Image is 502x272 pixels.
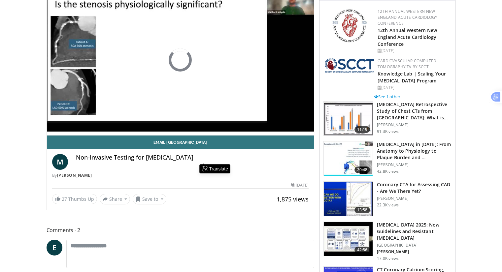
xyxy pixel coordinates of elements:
h4: Non-Invasive Testing for [MEDICAL_DATA] [76,154,309,161]
img: 0954f259-7907-4053-a817-32a96463ecc8.png.150x105_q85_autocrop_double_scale_upscale_version-0.2.png [331,9,368,43]
a: 13:58 Coronary CTA for Assessing CAD - Are We There Yet? [PERSON_NAME] 22.3K views [323,181,451,216]
span: 42:56 [354,247,370,253]
span: 27 [62,196,67,202]
div: [DATE] [378,48,450,54]
p: 42.8K views [377,169,399,174]
img: 823da73b-7a00-425d-bb7f-45c8b03b10c3.150x105_q85_crop-smart_upscale.jpg [324,141,373,176]
p: [PERSON_NAME] [377,249,451,255]
span: 13:58 [354,207,370,213]
h3: [MEDICAL_DATA] in [DATE]: From Anatomy to Physiology to Plaque Burden and … [377,141,451,161]
p: 22.3K views [377,202,399,208]
img: 34b2b9a4-89e5-4b8c-b553-8a638b61a706.150x105_q85_crop-smart_upscale.jpg [324,182,373,216]
button: Save to [133,194,166,204]
a: See 1 other [374,94,400,100]
p: [PERSON_NAME] [377,196,451,201]
h3: [MEDICAL_DATA] 2025: New Guidelines and Resistant [MEDICAL_DATA] [377,222,451,241]
a: E [47,240,62,256]
button: Share [100,194,130,204]
a: 20:48 [MEDICAL_DATA] in [DATE]: From Anatomy to Physiology to Plaque Burden and … [PERSON_NAME] 4... [323,141,451,176]
p: 91.3K views [377,129,399,134]
h3: [MEDICAL_DATA] Retrospective Study of Chest CTs from [GEOGRAPHIC_DATA]: What is the Re… [377,101,451,121]
span: 11:19 [354,126,370,133]
p: [PERSON_NAME] [377,122,451,128]
h3: Coronary CTA for Assessing CAD - Are We There Yet? [377,181,451,195]
a: Cardiovascular Computed Tomography TV by SCCT [378,58,436,70]
a: Email [GEOGRAPHIC_DATA] [47,136,314,149]
span: 1,875 views [277,195,309,203]
a: Knowledge Lab | Scaling Your [MEDICAL_DATA] Program [378,71,446,84]
a: [PERSON_NAME] [57,172,92,178]
a: 12th Annual Western New England Acute Cardiology Conference [378,9,437,26]
p: 17.0K views [377,256,399,261]
img: c2eb46a3-50d3-446d-a553-a9f8510c7760.150x105_q85_crop-smart_upscale.jpg [324,102,373,136]
a: M [52,154,68,170]
span: Comments 2 [47,226,315,234]
a: 11:19 [MEDICAL_DATA] Retrospective Study of Chest CTs from [GEOGRAPHIC_DATA]: What is the Re… [PE... [323,101,451,136]
p: [PERSON_NAME] [377,162,451,167]
div: By [52,172,309,178]
div: [DATE] [378,85,450,91]
a: 12th Annual Western New England Acute Cardiology Conference [378,27,437,47]
a: 27 Thumbs Up [52,194,97,204]
div: [DATE] [291,182,309,188]
span: 20:48 [354,166,370,173]
a: 42:56 [MEDICAL_DATA] 2025: New Guidelines and Resistant [MEDICAL_DATA] [GEOGRAPHIC_DATA] [PERSON_... [323,222,451,261]
p: [GEOGRAPHIC_DATA] [377,243,451,248]
img: 280bcb39-0f4e-42eb-9c44-b41b9262a277.150x105_q85_crop-smart_upscale.jpg [324,222,373,256]
img: 51a70120-4f25-49cc-93a4-67582377e75f.png.150x105_q85_autocrop_double_scale_upscale_version-0.2.png [325,58,374,73]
